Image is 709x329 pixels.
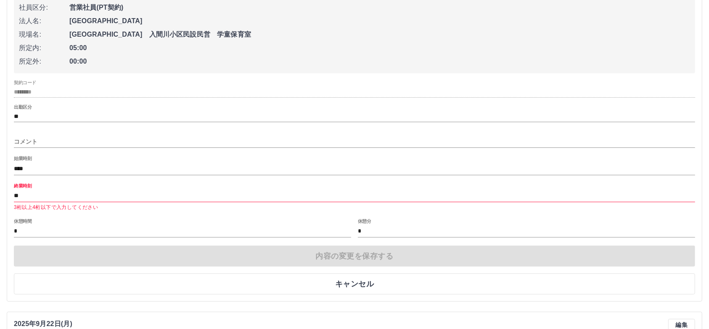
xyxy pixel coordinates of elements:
[14,80,36,86] label: 契約コード
[14,218,32,224] label: 休憩時間
[69,29,690,40] span: [GEOGRAPHIC_DATA] 入間川小区民設民営 学童保育室
[69,3,690,13] span: 営業社員(PT契約)
[14,104,32,110] label: 出勤区分
[14,203,695,212] p: 3桁以上4桁以下で入力してください
[19,56,69,67] span: 所定外:
[14,182,32,189] label: 終業時刻
[14,155,32,162] label: 始業時刻
[19,16,69,26] span: 法人名:
[19,29,69,40] span: 現場名:
[19,43,69,53] span: 所定内:
[19,3,69,13] span: 社員区分:
[69,43,690,53] span: 05:00
[358,218,371,224] label: 休憩分
[14,273,695,294] button: キャンセル
[14,319,85,329] p: 2025年9月22日(月)
[69,56,690,67] span: 00:00
[69,16,690,26] span: [GEOGRAPHIC_DATA]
